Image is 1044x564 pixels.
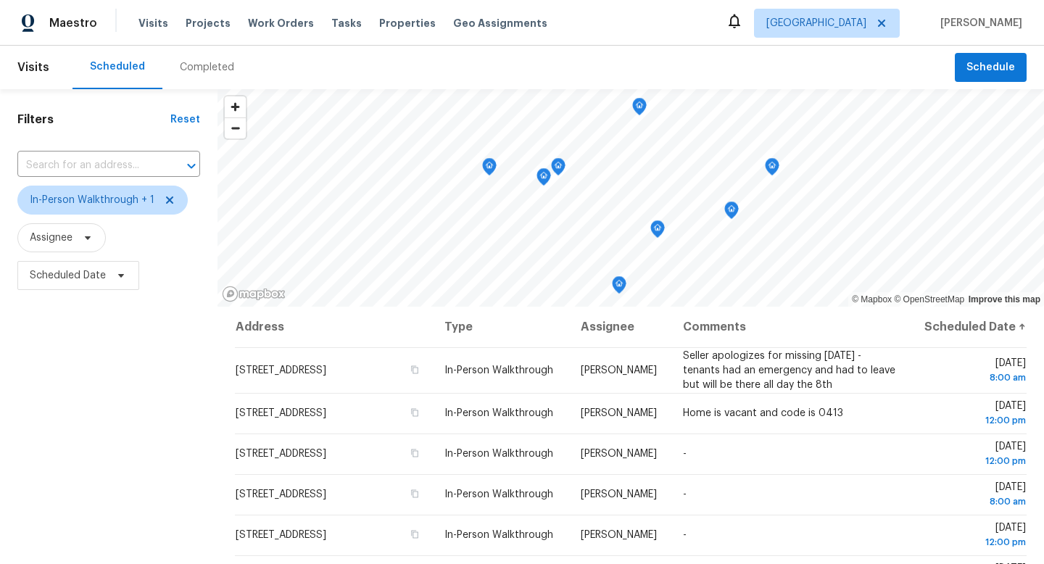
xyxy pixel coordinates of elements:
button: Open [181,156,202,176]
span: Seller apologizes for missing [DATE] - tenants had an emergency and had to leave but will be ther... [683,351,895,390]
th: Comments [671,307,909,347]
div: 8:00 am [921,370,1026,385]
a: Improve this map [969,294,1040,304]
span: [PERSON_NAME] [581,489,657,499]
span: Visits [17,51,49,83]
span: - [683,449,687,459]
span: Work Orders [248,16,314,30]
span: [DATE] [921,441,1026,468]
span: Scheduled Date [30,268,106,283]
div: 12:00 pm [921,454,1026,468]
span: Projects [186,16,231,30]
a: Mapbox homepage [222,286,286,302]
span: Tasks [331,18,362,28]
div: Reset [170,112,200,127]
div: Map marker [765,158,779,181]
input: Search for an address... [17,154,159,177]
span: Assignee [30,231,72,245]
h1: Filters [17,112,170,127]
div: Map marker [650,220,665,243]
button: Copy Address [408,447,421,460]
div: Map marker [551,158,565,181]
a: OpenStreetMap [894,294,964,304]
span: Schedule [966,59,1015,77]
span: [STREET_ADDRESS] [236,530,326,540]
span: In-Person Walkthrough [444,489,553,499]
span: [STREET_ADDRESS] [236,489,326,499]
th: Type [433,307,569,347]
span: Geo Assignments [453,16,547,30]
div: Map marker [724,202,739,224]
button: Copy Address [408,406,421,419]
span: [DATE] [921,358,1026,385]
span: In-Person Walkthrough [444,365,553,376]
button: Zoom out [225,117,246,138]
span: Maestro [49,16,97,30]
span: - [683,489,687,499]
span: In-Person Walkthrough [444,449,553,459]
div: Scheduled [90,59,145,74]
button: Copy Address [408,363,421,376]
button: Copy Address [408,528,421,541]
span: [STREET_ADDRESS] [236,408,326,418]
div: Map marker [536,168,551,191]
button: Schedule [955,53,1027,83]
canvas: Map [217,89,1044,307]
span: Properties [379,16,436,30]
span: - [683,530,687,540]
span: Visits [138,16,168,30]
th: Scheduled Date ↑ [909,307,1027,347]
span: In-Person Walkthrough [444,530,553,540]
span: [GEOGRAPHIC_DATA] [766,16,866,30]
span: [DATE] [921,523,1026,550]
span: [PERSON_NAME] [581,365,657,376]
div: 12:00 pm [921,413,1026,428]
span: [STREET_ADDRESS] [236,365,326,376]
div: Completed [180,60,234,75]
span: [PERSON_NAME] [581,408,657,418]
a: Mapbox [852,294,892,304]
span: Home is vacant and code is 0413 [683,408,843,418]
span: In-Person Walkthrough [444,408,553,418]
div: Map marker [482,158,497,181]
button: Zoom in [225,96,246,117]
span: In-Person Walkthrough + 1 [30,193,154,207]
div: Map marker [612,276,626,299]
button: Copy Address [408,487,421,500]
span: [DATE] [921,482,1026,509]
span: [PERSON_NAME] [935,16,1022,30]
div: 8:00 am [921,494,1026,509]
span: [DATE] [921,401,1026,428]
span: [PERSON_NAME] [581,530,657,540]
span: [PERSON_NAME] [581,449,657,459]
th: Address [235,307,433,347]
div: Map marker [632,98,647,120]
div: 12:00 pm [921,535,1026,550]
span: [STREET_ADDRESS] [236,449,326,459]
th: Assignee [569,307,671,347]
